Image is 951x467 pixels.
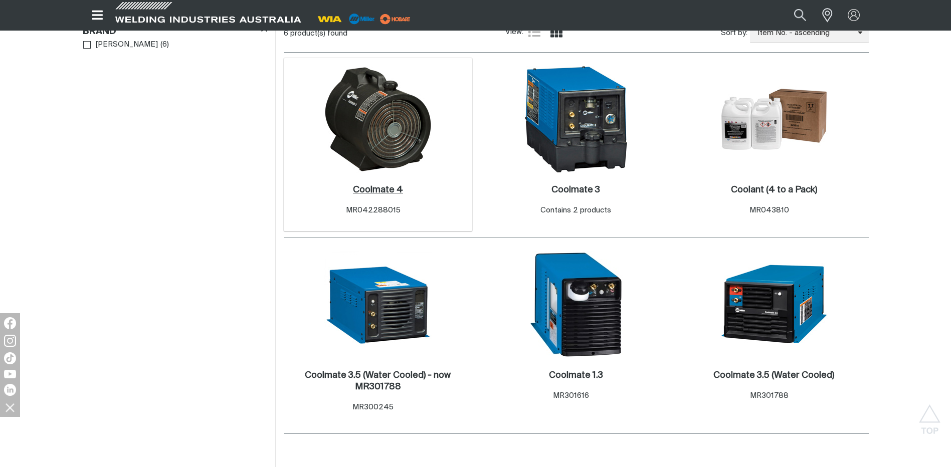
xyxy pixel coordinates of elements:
button: Scroll to top [918,404,941,427]
h2: Coolmate 3.5 (Water Cooled) [713,371,834,380]
h2: Coolmate 3 [551,185,600,194]
a: Coolmate 4 [353,184,403,196]
img: Coolmate 1.3 [522,251,630,358]
div: 6 [284,29,506,39]
section: Product list controls [284,21,869,46]
button: Search products [783,4,817,27]
img: Facebook [4,317,16,329]
img: TikTok [4,352,16,364]
span: product(s) found [290,30,347,37]
span: [PERSON_NAME] [95,39,158,51]
span: MR042288015 [346,206,401,214]
h3: Brand [83,26,116,38]
a: List view [528,26,540,38]
a: Coolmate 3 [551,184,600,196]
span: MR043810 [749,206,789,214]
span: View: [505,27,523,38]
img: Coolmate 3.5 (Water Cooled) [720,251,828,358]
img: Coolmate 4 [324,66,432,173]
h2: Coolmate 4 [353,185,403,194]
a: [PERSON_NAME] [83,38,158,52]
img: Coolant (4 to a Pack) [720,66,828,173]
a: Coolant (4 to a Pack) [731,184,817,196]
h2: Coolant (4 to a Pack) [731,185,817,194]
span: MR301616 [553,392,589,399]
ul: Brand [83,38,267,52]
img: Coolmate 3 [522,66,630,173]
img: YouTube [4,370,16,378]
img: Instagram [4,335,16,347]
span: Item No. - ascending [750,28,858,39]
div: Contains 2 products [540,205,611,216]
span: ( 6 ) [160,39,169,51]
aside: Filters [83,21,267,52]
img: hide socials [2,399,19,416]
a: miller [377,15,414,23]
input: Product name or item number... [770,4,817,27]
div: Brand [83,24,267,38]
img: LinkedIn [4,384,16,396]
h2: Coolmate 3.5 (Water Cooled) - now MR301788 [305,371,451,391]
a: Coolmate 3.5 (Water Cooled) - now MR301788 [289,370,468,393]
span: MR300245 [352,403,394,411]
img: Coolmate 3.5 (Water Cooled) - now MR301788 [324,251,432,358]
img: miller [377,12,414,27]
a: Coolmate 1.3 [549,370,603,381]
span: MR301788 [750,392,789,399]
a: Coolmate 3.5 (Water Cooled) [713,370,834,381]
span: Sort by: [721,28,747,39]
h2: Coolmate 1.3 [549,371,603,380]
